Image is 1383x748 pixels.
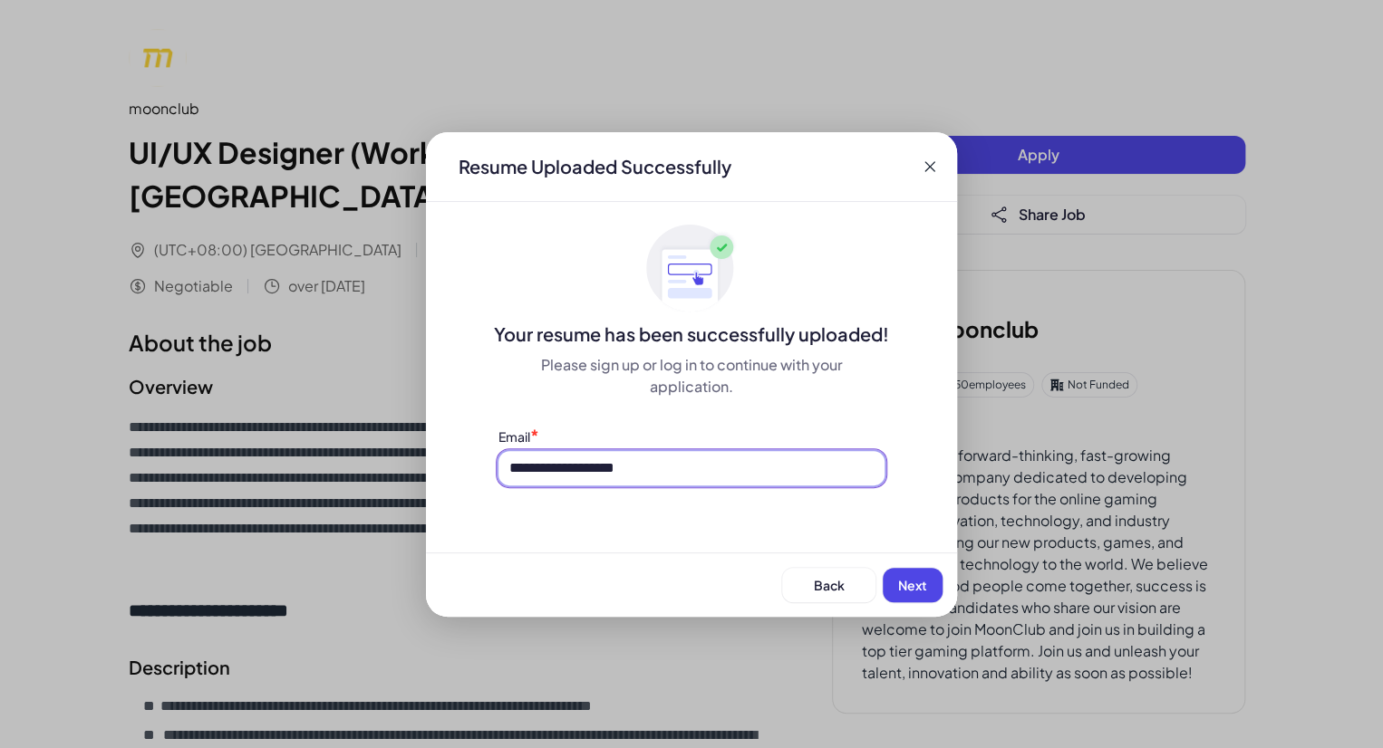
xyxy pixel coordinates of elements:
button: Next [883,568,943,602]
span: Next [898,577,927,593]
span: Back [814,577,845,593]
img: ApplyedMaskGroup3.svg [646,224,737,314]
div: Resume Uploaded Successfully [444,154,746,179]
div: Your resume has been successfully uploaded! [426,321,957,347]
button: Back [782,568,875,602]
label: Email [498,428,530,445]
div: Please sign up or log in to continue with your application. [498,354,885,398]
